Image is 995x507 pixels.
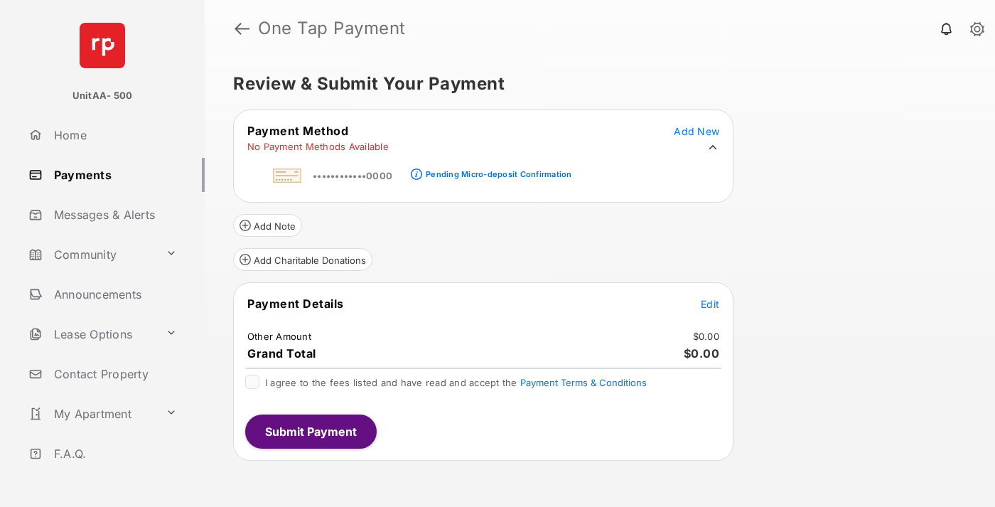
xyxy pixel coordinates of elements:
span: Payment Details [247,297,344,311]
button: Add Note [233,214,302,237]
span: Grand Total [247,346,316,361]
a: F.A.Q. [23,437,205,471]
span: ••••••••••••0000 [313,170,392,181]
span: $0.00 [684,346,720,361]
button: Edit [701,297,719,311]
a: Lease Options [23,317,160,351]
h5: Review & Submit Your Payment [233,75,955,92]
button: Add Charitable Donations [233,248,372,271]
td: $0.00 [692,330,720,343]
a: Community [23,238,160,272]
span: Edit [701,298,719,310]
a: Announcements [23,277,205,311]
p: UnitAA- 500 [72,89,133,103]
div: Pending Micro-deposit Confirmation [426,169,571,179]
a: Home [23,118,205,152]
span: I agree to the fees listed and have read and accept the [265,377,647,388]
span: Payment Method [247,124,348,138]
td: Other Amount [247,330,312,343]
img: svg+xml;base64,PHN2ZyB4bWxucz0iaHR0cDovL3d3dy53My5vcmcvMjAwMC9zdmciIHdpZHRoPSI2NCIgaGVpZ2h0PSI2NC... [80,23,125,68]
button: Submit Payment [245,415,377,449]
span: Add New [674,125,719,137]
a: Payments [23,158,205,192]
button: I agree to the fees listed and have read and accept the [520,377,647,388]
td: No Payment Methods Available [247,140,389,153]
button: Add New [674,124,719,138]
a: My Apartment [23,397,160,431]
a: Contact Property [23,357,205,391]
strong: One Tap Payment [258,20,406,37]
a: Messages & Alerts [23,198,205,232]
a: Pending Micro-deposit Confirmation [422,158,571,182]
